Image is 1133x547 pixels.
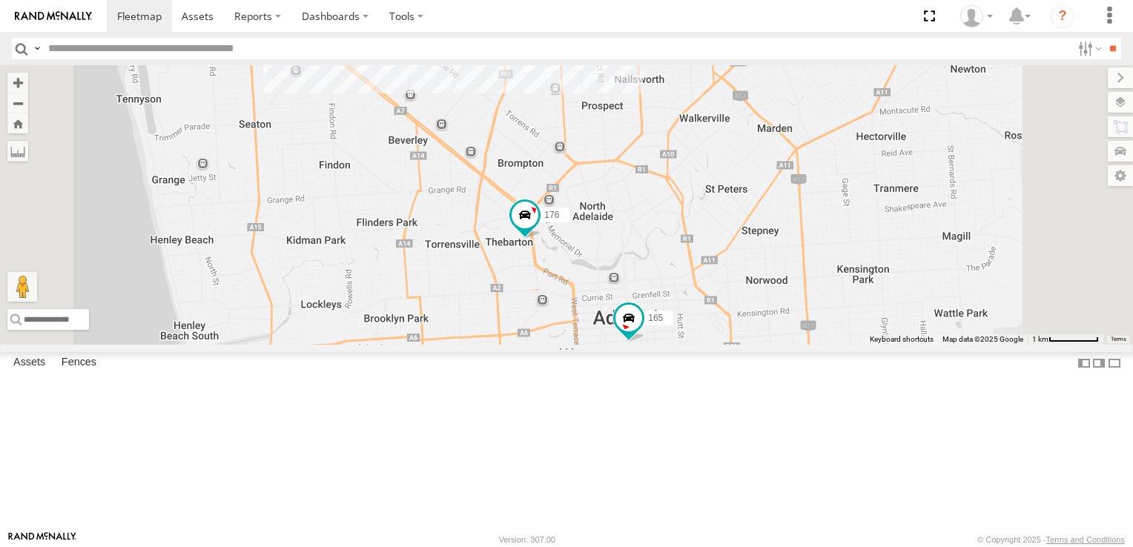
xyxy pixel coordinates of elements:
img: rand-logo.svg [15,11,92,21]
label: Map Settings [1108,165,1133,186]
label: Measure [7,141,28,162]
label: Search Filter Options [1072,38,1104,59]
i: ? [1051,4,1074,28]
span: 1 km [1032,335,1048,343]
span: Map data ©2025 Google [942,335,1023,343]
button: Zoom in [7,73,28,93]
label: Dock Summary Table to the Right [1091,352,1106,374]
label: Dock Summary Table to the Left [1077,352,1091,374]
button: Zoom Home [7,113,28,133]
label: Assets [6,353,53,374]
span: 176 [544,210,559,220]
div: Frank Cope [955,5,998,27]
button: Keyboard shortcuts [870,334,934,345]
label: Fences [54,353,104,374]
button: Map Scale: 1 km per 64 pixels [1028,334,1103,345]
a: Terms and Conditions [1046,535,1125,544]
label: Search Query [31,38,43,59]
label: Hide Summary Table [1107,352,1122,374]
div: Version: 307.00 [499,535,555,544]
button: Zoom out [7,93,28,113]
div: © Copyright 2025 - [977,535,1125,544]
a: Visit our Website [8,532,76,547]
span: 165 [648,312,663,322]
a: Terms (opens in new tab) [1111,336,1126,342]
button: Drag Pegman onto the map to open Street View [7,272,37,302]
